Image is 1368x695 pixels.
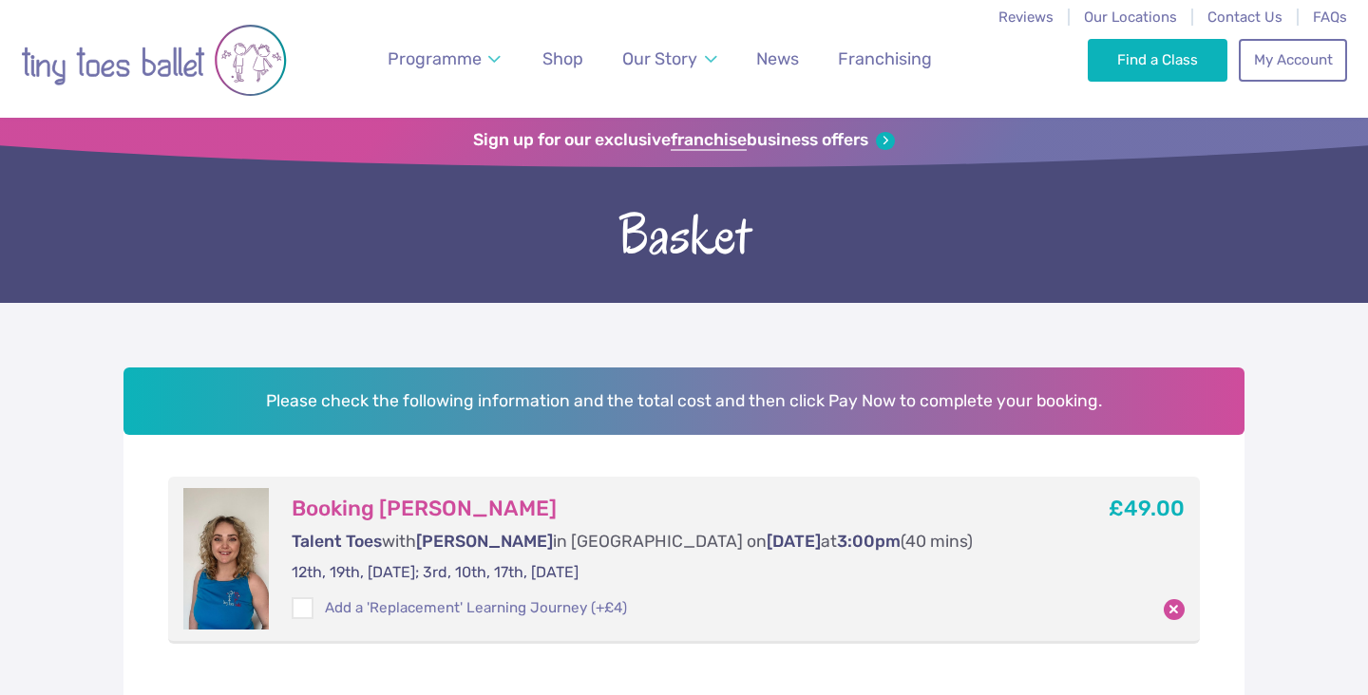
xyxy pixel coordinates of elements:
[837,532,901,551] span: 3:00pm
[292,530,1040,554] p: with in [GEOGRAPHIC_DATA] on at (40 mins)
[998,9,1054,26] a: Reviews
[838,48,932,68] span: Franchising
[1084,9,1177,26] a: Our Locations
[767,532,821,551] span: [DATE]
[756,48,799,68] span: News
[671,130,747,151] strong: franchise
[614,38,726,81] a: Our Story
[1088,39,1227,81] a: Find a Class
[1207,9,1282,26] a: Contact Us
[123,367,1244,434] h2: Please check the following information and the total cost and then click Pay Now to complete your...
[388,48,482,68] span: Programme
[21,12,287,108] img: tiny toes ballet
[534,38,592,81] a: Shop
[416,532,553,551] span: [PERSON_NAME]
[292,496,1040,522] h3: Booking [PERSON_NAME]
[1239,39,1347,81] a: My Account
[622,48,697,68] span: Our Story
[1313,9,1347,26] a: FAQs
[379,38,510,81] a: Programme
[292,532,382,551] span: Talent Toes
[292,562,1040,583] p: 12th, 19th, [DATE]; 3rd, 10th, 17th, [DATE]
[748,38,807,81] a: News
[829,38,940,81] a: Franchising
[542,48,583,68] span: Shop
[292,598,626,618] label: Add a 'Replacement' Learning Journey (+£4)
[1109,496,1185,521] b: £49.00
[473,130,894,151] a: Sign up for our exclusivefranchisebusiness offers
